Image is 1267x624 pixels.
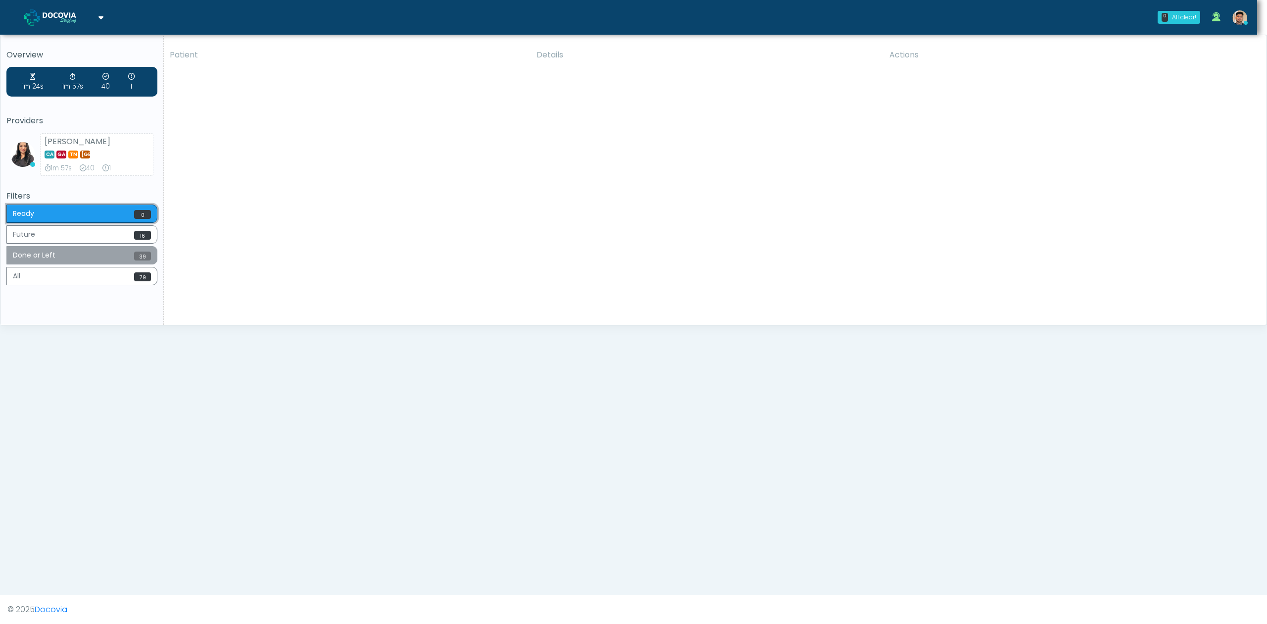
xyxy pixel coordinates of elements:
[6,116,157,125] h5: Providers
[134,231,151,240] span: 16
[45,151,54,158] span: CA
[164,43,531,67] th: Patient
[6,246,157,264] button: Done or Left39
[1162,13,1168,22] div: 0
[128,72,135,92] div: Extended Exams
[45,136,110,147] strong: [PERSON_NAME]
[22,72,44,92] div: Average Wait Time
[1232,10,1247,25] img: Kenner Medina
[56,151,66,158] span: GA
[6,205,157,223] button: Ready0
[134,252,151,260] span: 39
[80,151,90,158] span: [GEOGRAPHIC_DATA]
[24,9,40,26] img: Docovia
[1172,13,1196,22] div: All clear!
[101,72,110,92] div: Exams Completed
[62,72,83,92] div: Average Review Time
[68,151,78,158] span: TN
[6,267,157,285] button: All79
[45,163,72,173] div: Average Review Time
[43,12,92,22] img: Docovia
[8,4,38,34] button: Open LiveChat chat widget
[102,163,111,173] div: Extended Exams
[35,604,67,615] a: Docovia
[883,43,1259,67] th: Actions
[6,51,157,59] h5: Overview
[134,210,151,219] span: 0
[80,163,95,173] div: Exams Completed
[6,192,157,201] h5: Filters
[24,1,103,33] a: Docovia
[6,205,157,288] div: Basic example
[134,272,151,281] span: 79
[10,142,35,167] img: Viral Patel
[6,225,157,244] button: Future16
[1152,7,1206,28] a: 0 All clear!
[531,43,883,67] th: Details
